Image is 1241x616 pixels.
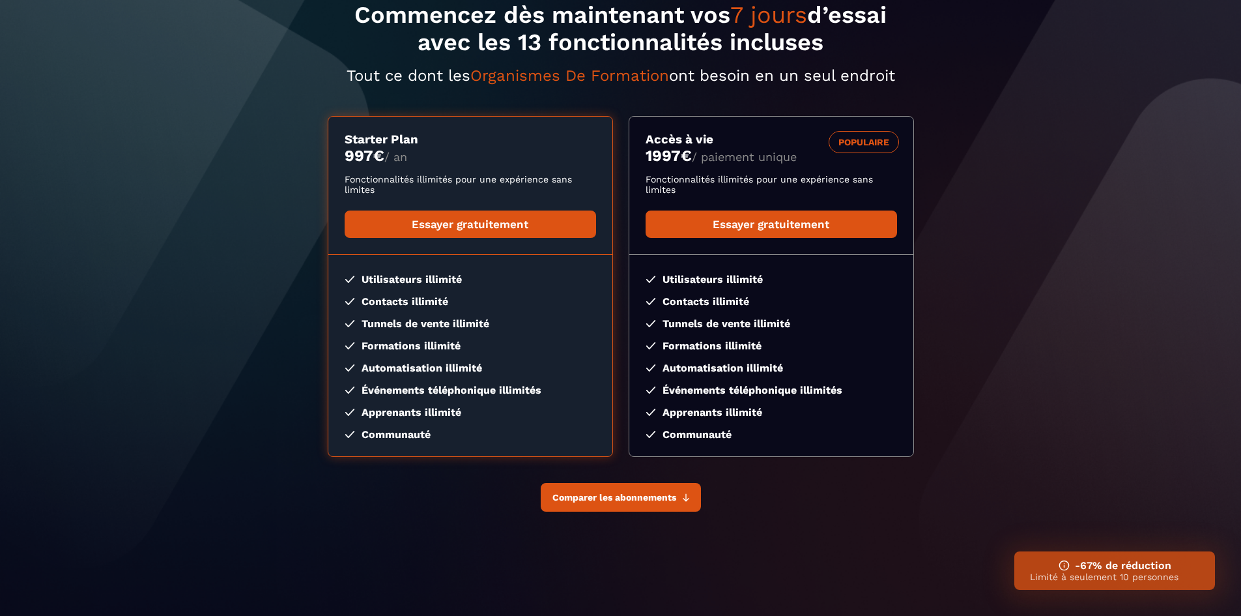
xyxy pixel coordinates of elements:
img: checked [345,320,355,327]
span: Comparer les abonnements [552,492,676,503]
li: Automatisation illimité [345,362,596,374]
li: Utilisateurs illimité [345,273,596,286]
li: Communauté [646,428,897,441]
li: Utilisateurs illimité [646,273,897,286]
a: Essayer gratuitement [646,211,897,238]
img: checked [646,387,656,394]
currency: € [681,147,692,165]
img: checked [646,320,656,327]
span: / paiement unique [692,150,797,164]
img: checked [345,342,355,349]
a: Essayer gratuitement [345,211,596,238]
li: Tunnels de vente illimité [345,317,596,330]
img: checked [345,276,355,283]
li: Événements téléphonique illimités [345,384,596,396]
div: POPULAIRE [829,131,899,153]
span: Organismes De Formation [470,66,669,85]
h3: Starter Plan [345,132,596,147]
li: Apprenants illimité [345,406,596,418]
currency: € [373,147,384,165]
h3: Accès à vie [646,132,897,147]
li: Automatisation illimité [646,362,897,374]
img: checked [345,298,355,305]
img: checked [345,431,355,438]
img: checked [345,409,355,416]
money: 997 [345,147,384,165]
p: Fonctionnalités illimités pour une expérience sans limites [345,174,596,195]
p: Limité à seulement 10 personnes [1030,572,1199,582]
img: checked [345,387,355,394]
img: checked [646,409,656,416]
img: checked [646,342,656,349]
li: Contacts illimité [345,295,596,308]
li: Formations illimité [345,340,596,352]
h1: Commencez dès maintenant vos d’essai avec les 13 fonctionnalités incluses [328,1,914,56]
p: Fonctionnalités illimités pour une expérience sans limites [646,174,897,195]
img: ifno [1059,560,1070,571]
li: Apprenants illimité [646,406,897,418]
img: checked [646,364,656,372]
span: 7 jours [730,1,807,29]
money: 1997 [646,147,692,165]
button: Comparer les abonnements [541,483,701,512]
img: checked [646,276,656,283]
img: checked [646,431,656,438]
img: checked [345,364,355,372]
li: Contacts illimité [646,295,897,308]
li: Événements téléphonique illimités [646,384,897,396]
img: checked [646,298,656,305]
li: Communauté [345,428,596,441]
li: Tunnels de vente illimité [646,317,897,330]
li: Formations illimité [646,340,897,352]
p: Tout ce dont les ont besoin en un seul endroit [328,66,914,85]
span: / an [384,150,407,164]
h3: -67% de réduction [1030,559,1199,572]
